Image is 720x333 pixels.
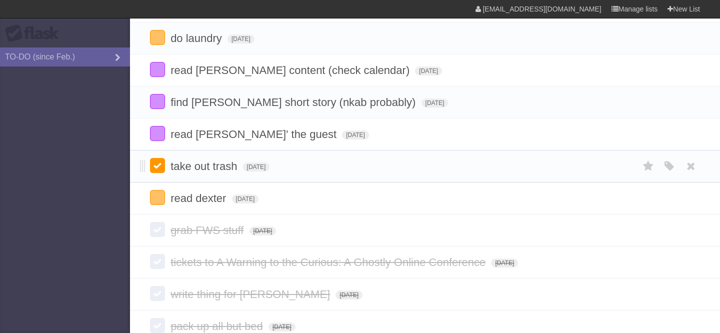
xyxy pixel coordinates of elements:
[150,318,165,333] label: Done
[415,66,442,75] span: [DATE]
[335,290,362,299] span: [DATE]
[170,64,412,76] span: read [PERSON_NAME] content (check calendar)
[170,256,488,268] span: tickets to A Warning to the Curious: A Ghostly Online Conference
[150,190,165,205] label: Done
[170,32,224,44] span: do laundry
[243,162,270,171] span: [DATE]
[170,224,246,236] span: grab FWS stuff
[639,158,658,174] label: Star task
[150,126,165,141] label: Done
[227,34,254,43] span: [DATE]
[150,94,165,109] label: Done
[170,288,332,300] span: write thing for [PERSON_NAME]
[268,322,295,331] span: [DATE]
[421,98,448,107] span: [DATE]
[150,62,165,77] label: Done
[5,24,65,42] div: Flask
[170,96,418,108] span: find [PERSON_NAME] short story (nkab probably)
[170,128,339,140] span: read [PERSON_NAME]' the guest
[150,286,165,301] label: Done
[491,258,518,267] span: [DATE]
[342,130,369,139] span: [DATE]
[170,192,228,204] span: read dexter
[249,226,276,235] span: [DATE]
[150,30,165,45] label: Done
[150,254,165,269] label: Done
[232,194,259,203] span: [DATE]
[150,158,165,173] label: Done
[170,160,239,172] span: take out trash
[170,320,265,332] span: pack up all but bed
[150,222,165,237] label: Done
